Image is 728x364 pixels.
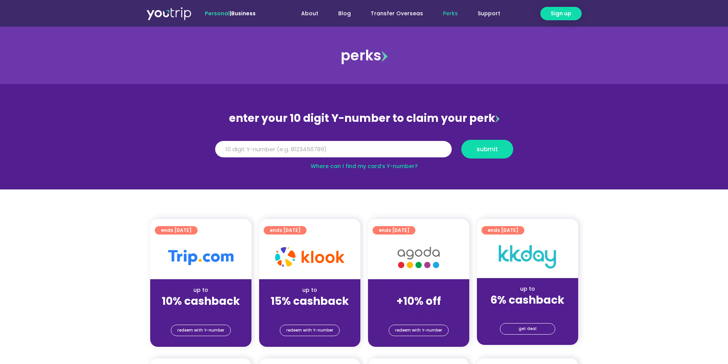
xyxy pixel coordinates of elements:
form: Y Number [215,140,513,164]
span: up to [412,286,426,294]
a: Sign up [540,7,582,20]
a: ends [DATE] [373,226,415,235]
span: ends [DATE] [488,226,518,235]
div: up to [483,285,572,293]
a: ends [DATE] [155,226,198,235]
div: (for stays only) [483,307,572,315]
a: redeem with Y-number [171,325,231,336]
span: ends [DATE] [161,226,191,235]
span: ends [DATE] [379,226,409,235]
span: redeem with Y-number [177,325,224,336]
span: | [205,10,256,17]
a: Business [231,10,256,17]
span: redeem with Y-number [395,325,442,336]
button: submit [461,140,513,159]
div: up to [156,286,245,294]
a: Support [468,6,510,21]
span: Sign up [551,10,571,18]
a: ends [DATE] [264,226,306,235]
a: Blog [328,6,361,21]
strong: +10% off [396,294,441,309]
strong: 15% cashback [271,294,349,309]
input: 10 digit Y-number (e.g. 8123456789) [215,141,452,158]
div: up to [265,286,354,294]
strong: 6% cashback [490,293,564,307]
span: submit [477,146,498,152]
a: About [291,6,328,21]
strong: 10% cashback [162,294,240,309]
a: redeem with Y-number [389,325,449,336]
span: redeem with Y-number [286,325,333,336]
div: (for stays only) [374,308,463,316]
div: (for stays only) [156,308,245,316]
span: get deal [519,324,537,334]
span: ends [DATE] [270,226,300,235]
nav: Menu [276,6,510,21]
a: Where can I find my card’s Y-number? [311,162,418,170]
a: Perks [433,6,468,21]
a: Transfer Overseas [361,6,433,21]
div: (for stays only) [265,308,354,316]
span: Personal [205,10,230,17]
a: redeem with Y-number [280,325,340,336]
a: ends [DATE] [482,226,524,235]
a: get deal [500,323,555,335]
div: enter your 10 digit Y-number to claim your perk [211,108,517,128]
